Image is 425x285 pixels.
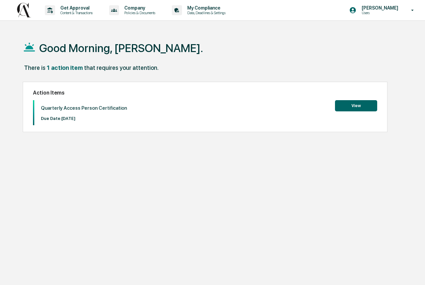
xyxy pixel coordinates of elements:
[47,64,83,71] div: 1 action item
[55,5,96,11] p: Get Approval
[335,100,377,111] button: View
[33,90,377,96] h2: Action Items
[39,42,203,55] h1: Good Morning, [PERSON_NAME].
[182,5,229,11] p: My Compliance
[84,64,159,71] div: that requires your attention.
[55,11,96,15] p: Content & Transactions
[24,64,46,71] div: There is
[119,5,159,11] p: Company
[404,263,422,281] iframe: Open customer support
[41,116,127,121] p: Due Date: [DATE]
[335,102,377,108] a: View
[356,5,402,11] p: [PERSON_NAME]
[182,11,229,15] p: Data, Deadlines & Settings
[16,3,32,17] img: logo
[41,105,127,111] p: Quarterly Access Person Certification
[356,11,402,15] p: Users
[119,11,159,15] p: Policies & Documents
